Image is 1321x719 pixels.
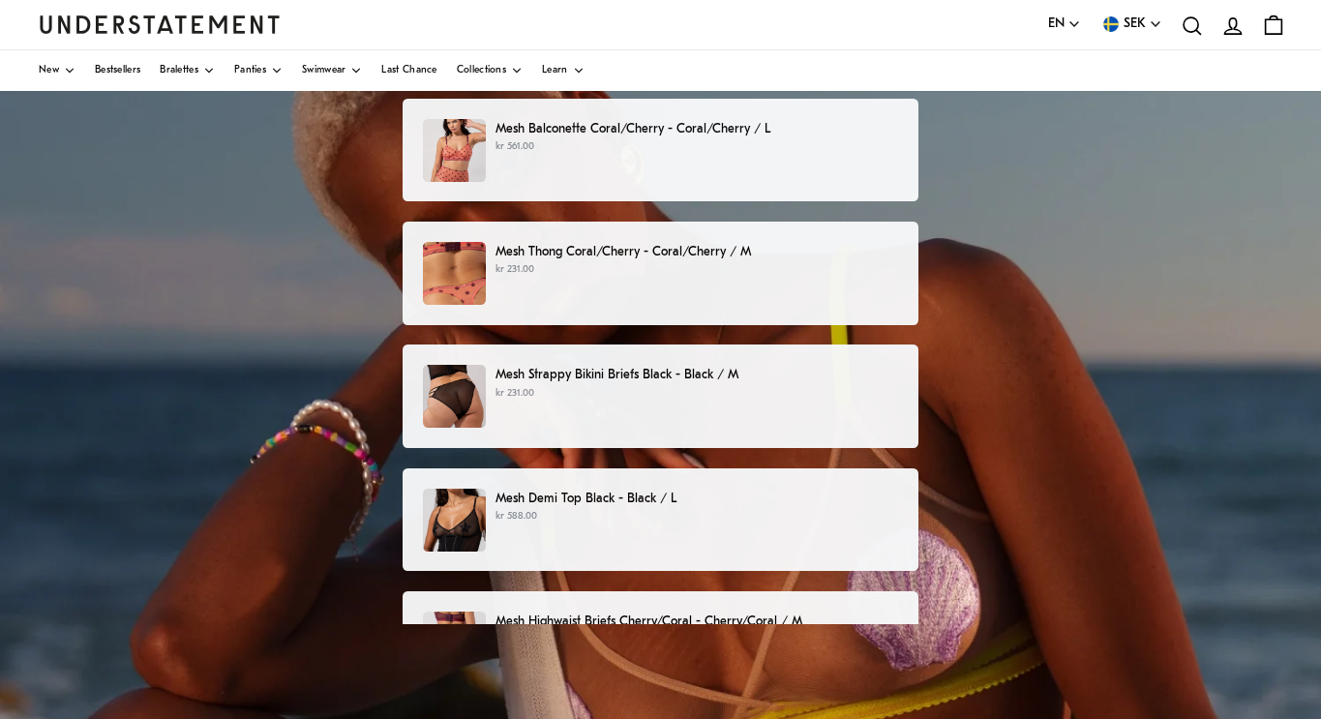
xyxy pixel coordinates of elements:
a: Bestsellers [95,50,140,91]
a: Last Chance [381,50,436,91]
img: CCME-BRA-017_cd5667aa-dff4-462f-8027-d3ef62175b9f.jpg [423,119,486,182]
a: Collections [457,50,523,91]
button: SEK [1100,14,1162,35]
img: 93_475eda9a-c1e4-47a1-ba3d-33d145054be8.jpg [423,365,486,428]
span: New [39,66,59,75]
p: Mesh Highwaist Briefs Cherry/Coral - Cherry/Coral / M [495,612,898,632]
img: 262_9e92f267-5996-43ac-b6d9-b2353e4b56ab.jpg [423,489,486,552]
a: New [39,50,75,91]
img: 266_1a1bb131-43a0-419a-af79-81e3a26be685.jpg [423,612,486,674]
span: Panties [234,66,266,75]
p: Mesh Strappy Bikini Briefs Black - Black / M [495,365,898,385]
span: Swimwear [302,66,345,75]
p: kr 231.00 [495,262,898,278]
p: kr 561.00 [495,139,898,155]
span: Learn [542,66,568,75]
p: Mesh Demi Top Black - Black / L [495,489,898,509]
p: Mesh Balconette Coral/Cherry - Coral/Cherry / L [495,119,898,139]
a: Swimwear [302,50,362,91]
p: kr 231.00 [495,386,898,402]
button: EN [1048,14,1081,35]
a: Learn [542,50,585,91]
p: Mesh Thong Coral/Cherry - Coral/Cherry / M [495,242,898,262]
span: EN [1048,14,1065,35]
a: Bralettes [160,50,215,91]
span: Bestsellers [95,66,140,75]
a: Understatement Homepage [39,15,281,33]
p: kr 588.00 [495,509,898,524]
span: Bralettes [160,66,198,75]
img: 189_246cc00b-718c-4c3a-83aa-836e3b6b3429.jpg [423,242,486,305]
span: SEK [1124,14,1146,35]
a: Panties [234,50,283,91]
span: Collections [457,66,506,75]
span: Last Chance [381,66,436,75]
